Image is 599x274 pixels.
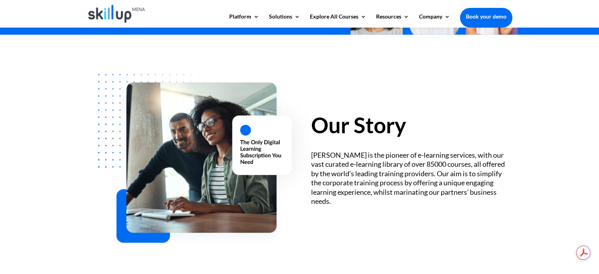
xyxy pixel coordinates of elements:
[310,14,366,27] a: Explore All Courses
[419,14,450,27] a: Company
[229,14,259,27] a: Platform
[88,5,145,23] img: Skillup Mena
[460,8,512,25] a: Book your demo
[311,114,512,140] h2: Our Story
[311,151,512,206] div: [PERSON_NAME] is the pioneer of e-learning services, with our vast curated e-learning library of ...
[560,236,599,274] iframe: Chat Widget
[376,14,409,27] a: Resources
[269,14,300,27] a: Solutions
